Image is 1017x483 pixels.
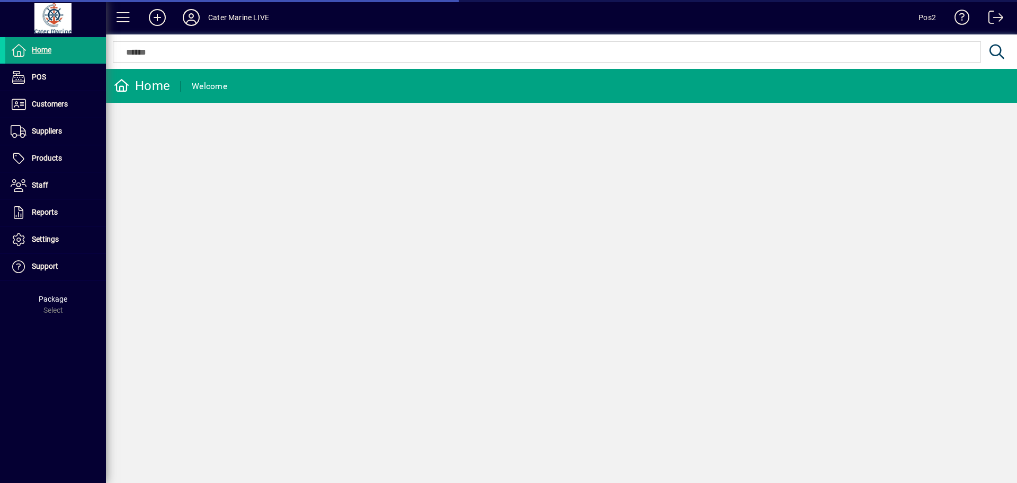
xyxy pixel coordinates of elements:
[32,181,48,189] span: Staff
[5,253,106,280] a: Support
[5,118,106,145] a: Suppliers
[32,262,58,270] span: Support
[32,154,62,162] span: Products
[208,9,269,26] div: Cater Marine LIVE
[39,295,67,303] span: Package
[140,8,174,27] button: Add
[32,46,51,54] span: Home
[32,235,59,243] span: Settings
[5,91,106,118] a: Customers
[5,199,106,226] a: Reports
[5,226,106,253] a: Settings
[32,73,46,81] span: POS
[5,64,106,91] a: POS
[174,8,208,27] button: Profile
[32,127,62,135] span: Suppliers
[32,100,68,108] span: Customers
[947,2,970,37] a: Knowledge Base
[5,172,106,199] a: Staff
[980,2,1004,37] a: Logout
[5,145,106,172] a: Products
[114,77,170,94] div: Home
[32,208,58,216] span: Reports
[918,9,936,26] div: Pos2
[192,78,227,95] div: Welcome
